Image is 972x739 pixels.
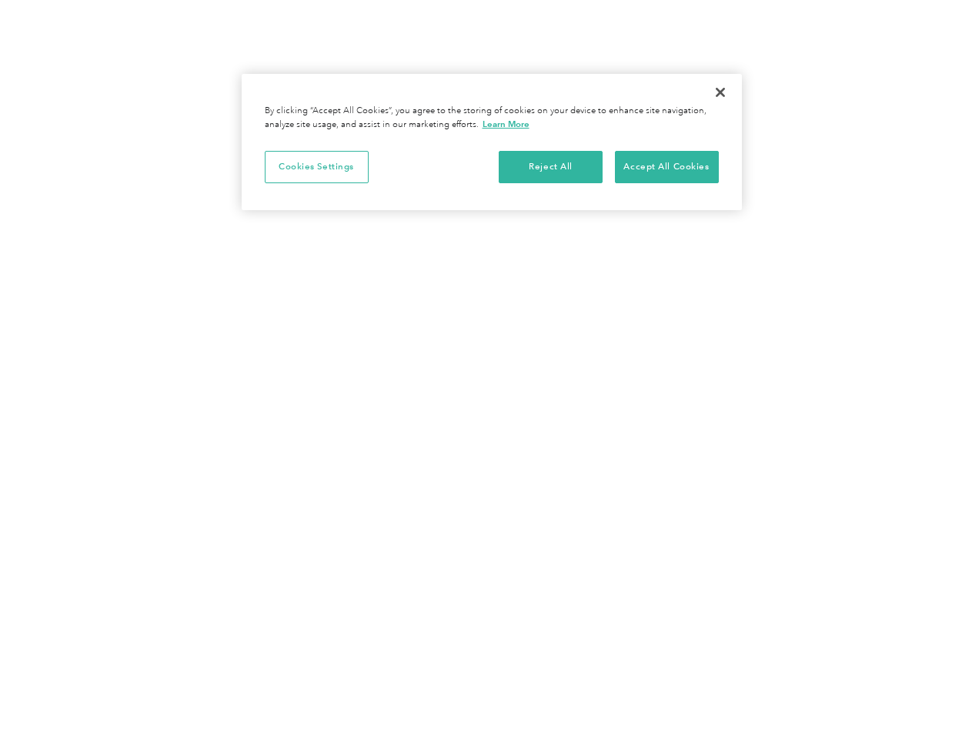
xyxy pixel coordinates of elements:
div: By clicking “Accept All Cookies”, you agree to the storing of cookies on your device to enhance s... [265,105,719,132]
a: More information about your privacy, opens in a new tab [483,119,529,129]
button: Cookies Settings [265,151,369,183]
div: Cookie banner [242,74,742,210]
button: Close [703,75,737,109]
div: Privacy [242,74,742,210]
button: Accept All Cookies [615,151,719,183]
button: Reject All [499,151,603,183]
